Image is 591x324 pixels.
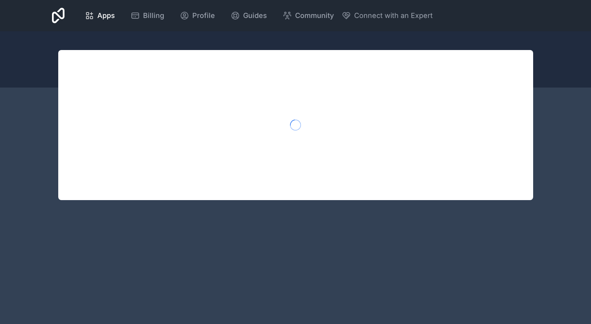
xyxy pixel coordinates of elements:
span: Apps [97,10,115,21]
a: Apps [79,7,121,24]
a: Billing [124,7,170,24]
span: Guides [243,10,267,21]
a: Guides [224,7,273,24]
a: Profile [174,7,221,24]
span: Connect with an Expert [354,10,433,21]
button: Connect with an Expert [342,10,433,21]
span: Profile [192,10,215,21]
span: Community [295,10,334,21]
a: Community [276,7,340,24]
span: Billing [143,10,164,21]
